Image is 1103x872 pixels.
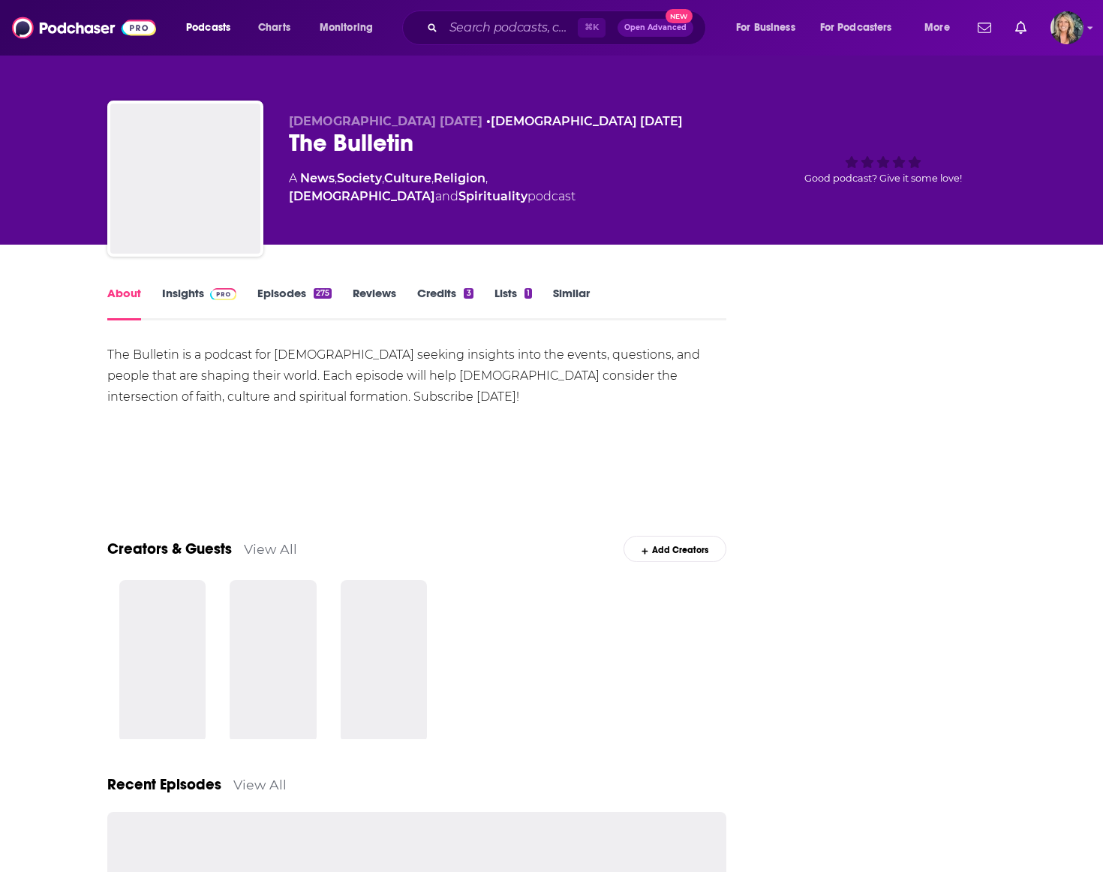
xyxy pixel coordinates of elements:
a: Similar [553,286,590,320]
button: Open AdvancedNew [618,19,693,37]
span: For Business [736,17,795,38]
a: Show notifications dropdown [1009,15,1032,41]
button: open menu [810,16,914,40]
a: InsightsPodchaser Pro [162,286,236,320]
span: Logged in as lisa.beech [1050,11,1083,44]
input: Search podcasts, credits, & more... [443,16,578,40]
span: Charts [258,17,290,38]
a: View All [244,541,297,557]
button: open menu [309,16,392,40]
a: View All [233,777,287,792]
a: [DEMOGRAPHIC_DATA] [289,189,435,203]
span: and [435,189,458,203]
a: Spirituality [458,189,527,203]
span: , [382,171,384,185]
span: , [431,171,434,185]
a: News [300,171,335,185]
a: [DEMOGRAPHIC_DATA] [DATE] [491,114,683,128]
span: [DEMOGRAPHIC_DATA] [DATE] [289,114,482,128]
a: Show notifications dropdown [972,15,997,41]
a: Religion [434,171,485,185]
a: Reviews [353,286,396,320]
span: Monitoring [320,17,373,38]
img: Podchaser Pro [210,288,236,300]
span: , [485,171,488,185]
a: Society [337,171,382,185]
div: The Bulletin is a podcast for [DEMOGRAPHIC_DATA] seeking insights into the events, questions, and... [107,344,726,407]
span: For Podcasters [820,17,892,38]
div: Good podcast? Give it some love! [771,114,996,207]
span: Good podcast? Give it some love! [804,173,962,184]
span: • [486,114,683,128]
span: , [335,171,337,185]
div: Add Creators [624,536,726,562]
a: Episodes275 [257,286,332,320]
a: Credits3 [417,286,473,320]
a: Charts [248,16,299,40]
span: More [924,17,950,38]
div: Search podcasts, credits, & more... [416,11,720,45]
span: ⌘ K [578,18,606,38]
div: 275 [314,288,332,299]
img: Podchaser - Follow, Share and Rate Podcasts [12,14,156,42]
a: Recent Episodes [107,775,221,794]
a: Culture [384,171,431,185]
div: 3 [464,288,473,299]
div: 1 [524,288,532,299]
button: Show profile menu [1050,11,1083,44]
a: About [107,286,141,320]
a: Creators & Guests [107,540,232,558]
span: Open Advanced [624,24,687,32]
button: open menu [914,16,969,40]
a: Lists1 [494,286,532,320]
span: New [666,9,693,23]
span: Podcasts [186,17,230,38]
button: open menu [176,16,250,40]
button: open menu [726,16,814,40]
div: A podcast [289,170,747,206]
img: User Profile [1050,11,1083,44]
